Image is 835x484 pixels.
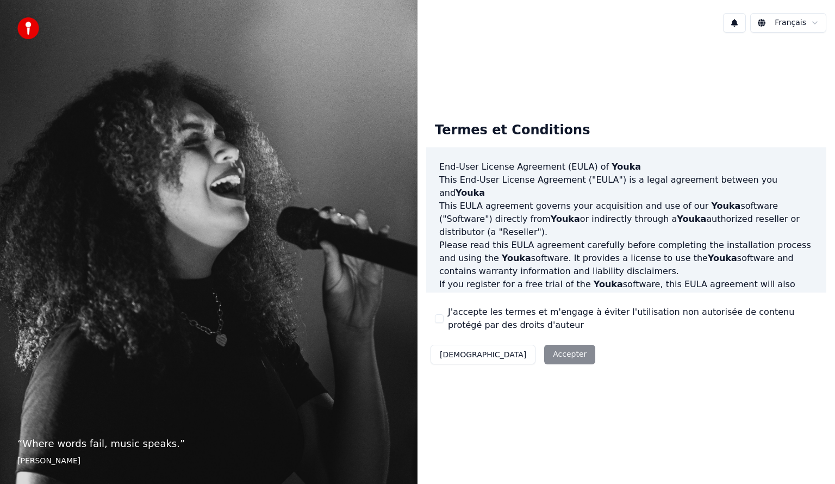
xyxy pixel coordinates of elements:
label: J'accepte les termes et m'engage à éviter l'utilisation non autorisée de contenu protégé par des ... [448,306,818,332]
p: This EULA agreement governs your acquisition and use of our software ("Software") directly from o... [439,200,813,239]
span: Youka [711,201,740,211]
p: This End-User License Agreement ("EULA") is a legal agreement between you and [439,173,813,200]
span: Youka [594,279,623,289]
footer: [PERSON_NAME] [17,456,400,467]
span: Youka [730,292,759,302]
button: [DEMOGRAPHIC_DATA] [431,345,535,364]
h3: End-User License Agreement (EULA) of [439,160,813,173]
p: Please read this EULA agreement carefully before completing the installation process and using th... [439,239,813,278]
span: Youka [456,188,485,198]
div: Termes et Conditions [426,113,599,148]
p: “ Where words fail, music speaks. ” [17,436,400,451]
span: Youka [708,253,737,263]
span: Youka [502,253,531,263]
span: Youka [551,214,580,224]
span: Youka [612,162,641,172]
img: youka [17,17,39,39]
p: If you register for a free trial of the software, this EULA agreement will also govern that trial... [439,278,813,330]
span: Youka [677,214,706,224]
